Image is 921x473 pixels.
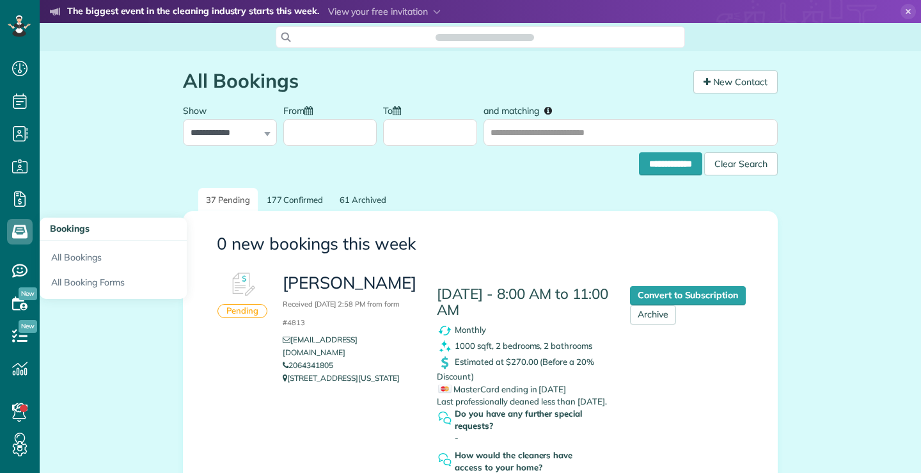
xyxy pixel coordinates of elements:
[259,188,331,212] a: 177 Confirmed
[40,270,187,300] a: All Booking Forms
[437,410,453,426] img: question_symbol_icon-fa7b350da2b2fea416cef77984ae4cf4944ea5ab9e3d5925827a5d6b7129d3f6.png
[455,341,592,351] span: 1000 sqft, 2 bedrooms, 2 bathrooms
[437,339,453,355] img: clean_symbol_icon-dd072f8366c07ea3eb8378bb991ecd12595f4b76d916a6f83395f9468ae6ecae.png
[283,274,418,329] h3: [PERSON_NAME]
[704,154,778,164] a: Clear Search
[437,323,453,339] img: recurrence_symbol_icon-7cc721a9f4fb8f7b0289d3d97f09a2e367b638918f1a67e51b1e7d8abe5fb8d8.png
[283,300,400,327] small: Received [DATE] 2:58 PM from form #4813
[437,357,594,381] span: Estimated at $270.00 (Before a 20% Discount)
[283,335,358,357] a: [EMAIL_ADDRESS][DOMAIN_NAME]
[383,98,407,122] label: To
[455,433,459,443] span: -
[19,320,37,333] span: New
[704,152,778,175] div: Clear Search
[437,355,453,371] img: dollar_symbol_icon-bd8a6898b2649ec353a9eba708ae97d8d7348bddd7d2aed9b7e4bf5abd9f4af5.png
[693,70,778,93] a: New Contact
[198,188,258,212] a: 37 Pending
[455,408,584,432] strong: Do you have any further special requests?
[630,305,676,325] a: Archive
[332,188,394,212] a: 61 Archived
[40,241,187,270] a: All Bookings
[223,266,262,304] img: Booking #595144
[19,287,37,300] span: New
[183,70,684,92] h1: All Bookings
[283,372,418,385] p: [STREET_ADDRESS][US_STATE]
[67,5,319,19] strong: The biggest event in the cleaning industry starts this week.
[455,325,486,335] span: Monthly
[50,223,90,234] span: Bookings
[217,235,744,253] h3: 0 new bookings this week
[437,286,611,317] h4: [DATE] - 8:00 AM to 11:00 AM
[283,360,333,370] a: 2064341805
[437,452,453,468] img: question_symbol_icon-fa7b350da2b2fea416cef77984ae4cf4944ea5ab9e3d5925827a5d6b7129d3f6.png
[283,98,319,122] label: From
[484,98,561,122] label: and matching
[438,384,566,394] span: MasterCard ending in [DATE]
[448,31,521,44] span: Search ZenMaid…
[630,286,746,305] a: Convert to Subscription
[217,304,267,318] div: Pending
